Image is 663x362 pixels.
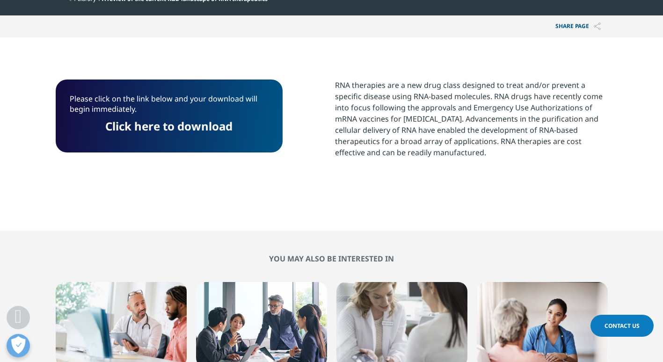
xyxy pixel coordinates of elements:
[590,315,654,337] a: Contact Us
[56,254,608,263] h2: You may also be interested in
[335,80,608,165] p: RNA therapies are a new drug class designed to treat and/or prevent a specific disease using RNA-...
[594,22,601,30] img: Share PAGE
[70,94,269,121] p: Please click on the link below and your download will begin immediately.
[105,118,233,134] a: Click here to download
[7,334,30,357] button: Open Preferences
[548,15,608,37] p: Share PAGE
[548,15,608,37] button: Share PAGEShare PAGE
[605,322,640,330] span: Contact Us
